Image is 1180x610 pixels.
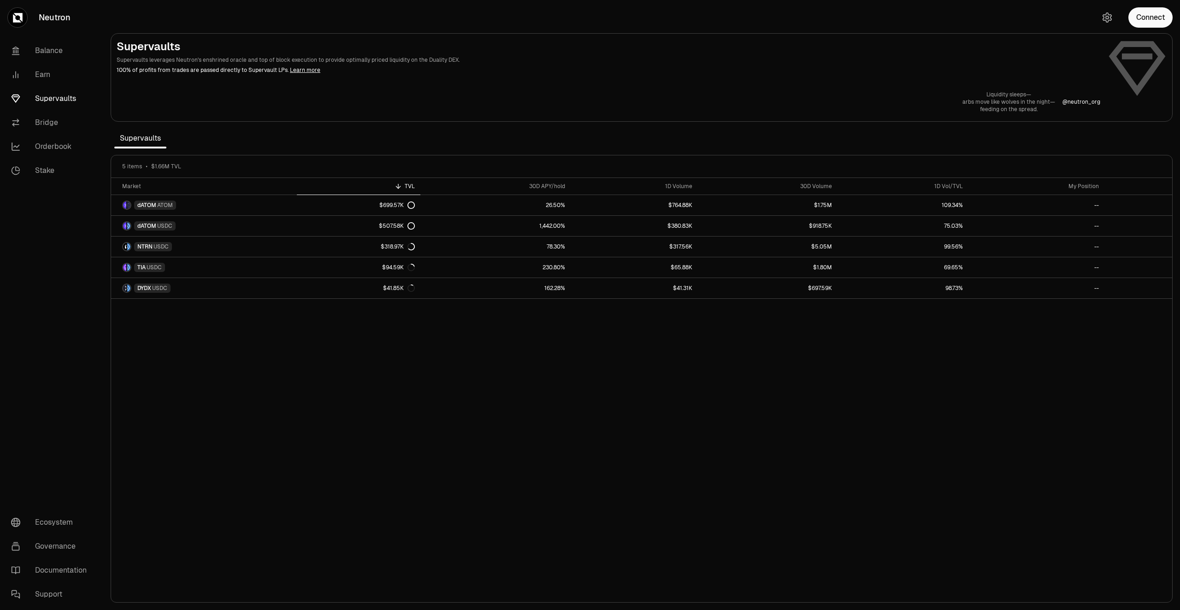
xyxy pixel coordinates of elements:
a: -- [968,237,1104,257]
a: -- [968,278,1104,298]
a: $65.88K [571,257,698,278]
a: 162.28% [420,278,571,298]
a: Balance [4,39,100,63]
a: Documentation [4,558,100,582]
p: Supervaults leverages Neutron's enshrined oracle and top of block execution to provide optimally ... [117,56,1100,64]
a: $94.59K [297,257,420,278]
img: dATOM Logo [123,201,126,209]
a: $764.88K [571,195,698,215]
div: 1D Vol/TVL [843,183,963,190]
a: TIA LogoUSDC LogoTIAUSDC [111,257,297,278]
div: TVL [302,183,415,190]
a: NTRN LogoUSDC LogoNTRNUSDC [111,237,297,257]
div: $699.57K [379,201,415,209]
span: Supervaults [114,129,166,148]
a: -- [968,257,1104,278]
a: 109.34% [838,195,968,215]
a: Earn [4,63,100,87]
a: Stake [4,159,100,183]
div: Market [122,183,291,190]
a: Bridge [4,111,100,135]
a: $699.57K [297,195,420,215]
span: dATOM [137,222,156,230]
span: USDC [153,243,169,250]
a: Orderbook [4,135,100,159]
img: DYDX Logo [123,284,126,292]
a: $317.56K [571,237,698,257]
img: USDC Logo [127,243,130,250]
a: dATOM LogoATOM LogodATOMATOM [111,195,297,215]
span: 5 items [122,163,142,170]
a: $41.31K [571,278,698,298]
div: $94.59K [382,264,415,271]
img: USDC Logo [127,222,130,230]
a: $5.05M [698,237,838,257]
p: Liquidity sleeps— [962,91,1055,98]
img: USDC Logo [127,264,130,271]
a: 26.50% [420,195,571,215]
a: 78.30% [420,237,571,257]
p: feeding on the spread. [962,106,1055,113]
a: $697.59K [698,278,838,298]
a: Governance [4,534,100,558]
a: $380.83K [571,216,698,236]
p: 100% of profits from trades are passed directly to Supervault LPs. [117,66,1100,74]
span: NTRN [137,243,153,250]
a: 69.65% [838,257,968,278]
a: Ecosystem [4,510,100,534]
a: $507.58K [297,216,420,236]
p: @ neutron_org [1062,98,1100,106]
a: 99.56% [838,237,968,257]
a: 75.03% [838,216,968,236]
a: $318.97K [297,237,420,257]
a: $918.75K [698,216,838,236]
img: NTRN Logo [123,243,126,250]
div: $41.85K [383,284,415,292]
a: Support [4,582,100,606]
a: -- [968,216,1104,236]
div: 30D Volume [703,183,832,190]
span: $1.66M TVL [151,163,181,170]
img: USDC Logo [127,284,130,292]
div: $507.58K [379,222,415,230]
div: 30D APY/hold [426,183,565,190]
span: USDC [152,284,167,292]
h2: Supervaults [117,39,1100,54]
div: My Position [974,183,1099,190]
a: 98.73% [838,278,968,298]
a: $41.85K [297,278,420,298]
span: TIA [137,264,146,271]
a: dATOM LogoUSDC LogodATOMUSDC [111,216,297,236]
p: arbs move like wolves in the night— [962,98,1055,106]
a: DYDX LogoUSDC LogoDYDXUSDC [111,278,297,298]
button: Connect [1128,7,1173,28]
a: Liquidity sleeps—arbs move like wolves in the night—feeding on the spread. [962,91,1055,113]
a: Learn more [290,66,320,74]
div: 1D Volume [576,183,692,190]
img: dATOM Logo [123,222,126,230]
a: Supervaults [4,87,100,111]
span: DYDX [137,284,151,292]
a: -- [968,195,1104,215]
span: USDC [157,222,172,230]
a: @neutron_org [1062,98,1100,106]
img: ATOM Logo [127,201,130,209]
img: TIA Logo [123,264,126,271]
span: ATOM [157,201,173,209]
a: $1.75M [698,195,838,215]
a: $1.80M [698,257,838,278]
span: USDC [147,264,162,271]
a: 230.80% [420,257,571,278]
span: dATOM [137,201,156,209]
div: $318.97K [381,243,415,250]
a: 1,442.00% [420,216,571,236]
